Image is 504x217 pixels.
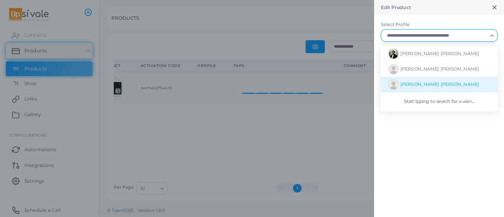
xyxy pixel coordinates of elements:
[381,92,498,111] li: Start typing to search for a user...
[400,82,479,87] span: [PERSON_NAME] [PERSON_NAME]
[384,31,487,40] input: Search for option
[381,46,404,52] label: Comment
[389,80,398,89] img: avatar
[381,29,498,42] div: Search for option
[389,64,398,74] img: avatar
[400,66,479,72] span: [PERSON_NAME] [PERSON_NAME]
[381,5,411,10] h5: Edit Product
[381,22,498,28] label: Select Profile
[400,51,479,56] span: [PERSON_NAME] [PERSON_NAME]
[389,49,398,59] img: avatar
